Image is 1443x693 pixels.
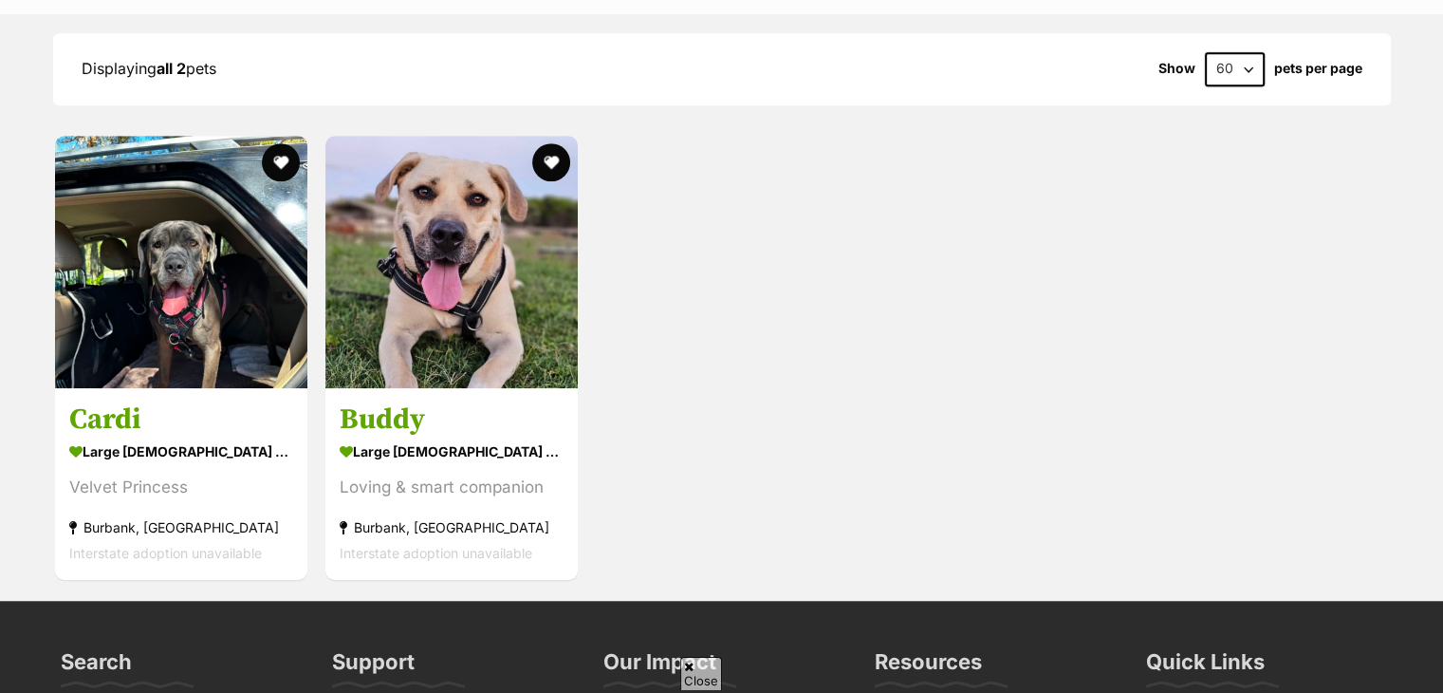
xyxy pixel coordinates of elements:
[680,657,722,690] span: Close
[340,545,532,561] span: Interstate adoption unavailable
[875,648,982,686] h3: Resources
[69,475,293,500] div: Velvet Princess
[157,59,186,78] strong: all 2
[262,143,300,181] button: favourite
[340,475,564,500] div: Loving & smart companion
[1274,61,1362,76] label: pets per page
[532,143,570,181] button: favourite
[603,648,716,686] h3: Our Impact
[325,387,578,580] a: Buddy large [DEMOGRAPHIC_DATA] Dog Loving & smart companion Burbank, [GEOGRAPHIC_DATA] Interstate...
[61,648,132,686] h3: Search
[1146,648,1265,686] h3: Quick Links
[332,648,415,686] h3: Support
[340,438,564,465] div: large [DEMOGRAPHIC_DATA] Dog
[69,402,293,438] h3: Cardi
[325,136,578,388] img: Buddy
[69,515,293,540] div: Burbank, [GEOGRAPHIC_DATA]
[340,515,564,540] div: Burbank, [GEOGRAPHIC_DATA]
[82,59,216,78] span: Displaying pets
[1158,61,1195,76] span: Show
[340,402,564,438] h3: Buddy
[69,545,262,561] span: Interstate adoption unavailable
[55,136,307,388] img: Cardi
[69,438,293,465] div: large [DEMOGRAPHIC_DATA] Dog
[55,387,307,580] a: Cardi large [DEMOGRAPHIC_DATA] Dog Velvet Princess Burbank, [GEOGRAPHIC_DATA] Interstate adoption...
